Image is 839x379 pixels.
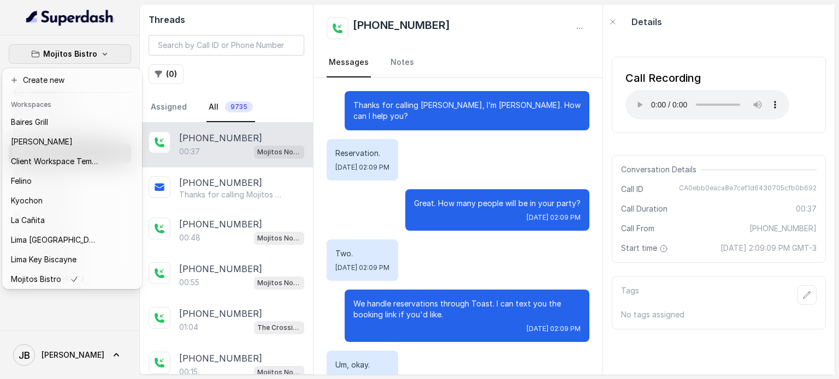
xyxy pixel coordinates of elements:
[11,233,98,246] p: Lima [GEOGRAPHIC_DATA]
[11,155,98,168] p: Client Workspace Template
[11,214,45,227] p: La Cañita
[11,273,61,286] p: Mojitos Bistro
[11,253,76,266] p: Lima Key Biscayne
[11,116,48,129] p: Baires Grill
[11,175,32,188] p: Felino
[2,68,142,289] div: Mojitos Bistro
[11,135,73,148] p: [PERSON_NAME]
[9,44,131,64] button: Mojitos Bistro
[4,70,140,90] button: Create new
[11,194,43,207] p: Kyochon
[43,47,97,61] p: Mojitos Bistro
[4,95,140,112] header: Workspaces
